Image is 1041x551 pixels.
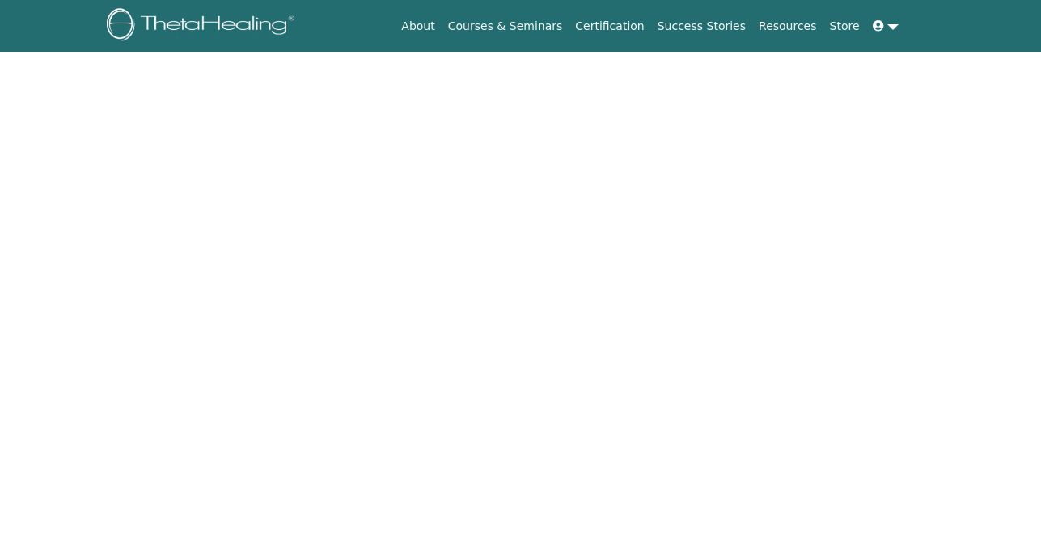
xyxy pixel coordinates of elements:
[752,11,823,41] a: Resources
[442,11,569,41] a: Courses & Seminars
[823,11,866,41] a: Store
[395,11,441,41] a: About
[569,11,650,41] a: Certification
[651,11,752,41] a: Success Stories
[107,8,300,45] img: logo.png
